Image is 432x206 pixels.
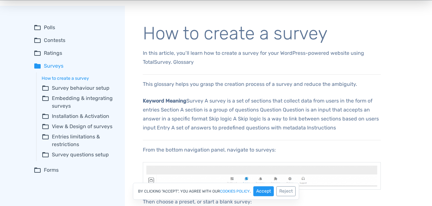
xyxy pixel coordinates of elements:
[34,37,116,44] summary: folder_openContests
[42,133,49,148] span: folder_open
[133,183,299,200] div: By clicking "Accept", you agree with our .
[42,95,116,110] summary: folder_openEmbedding & integrating surveys
[34,49,41,57] span: folder_open
[143,145,381,154] p: From the bottom navigation panel, navigate to surveys:
[42,133,116,148] summary: folder_openEntries limitations & restrictions
[42,95,49,110] span: folder_open
[143,24,381,44] h1: How to create a survey
[143,162,381,190] img: null
[34,166,41,174] span: folder_open
[143,98,164,104] b: Keyword
[42,84,49,92] span: folder_open
[42,123,49,130] span: folder_open
[34,62,116,70] summary: folderSurveys
[42,151,49,159] span: folder_open
[42,112,49,120] span: folder_open
[42,75,116,82] a: How to create a survey
[34,24,41,31] span: folder_open
[253,186,274,196] button: Accept
[166,98,186,104] b: Meaning
[220,189,250,193] a: cookies policy
[42,84,116,92] summary: folder_openSurvey behaviour setup
[143,49,381,67] p: In this article, you’ll learn how to create a survey for your WordPress-powered website using Tot...
[42,112,116,120] summary: folder_openInstallation & Activation
[34,49,116,57] summary: folder_openRatings
[42,151,116,159] summary: folder_openSurvey questions setup
[143,96,381,132] p: Survey A survey is a set of sections that collect data from users in the form of entries Section ...
[34,62,41,70] span: folder
[34,24,116,31] summary: folder_openPolls
[34,166,116,174] summary: folder_openForms
[42,123,116,130] summary: folder_openView & Design of surveys
[34,37,41,44] span: folder_open
[143,80,381,89] p: This glossary helps you grasp the creation process of a survey and reduce the ambiguity.
[276,186,296,196] button: Reject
